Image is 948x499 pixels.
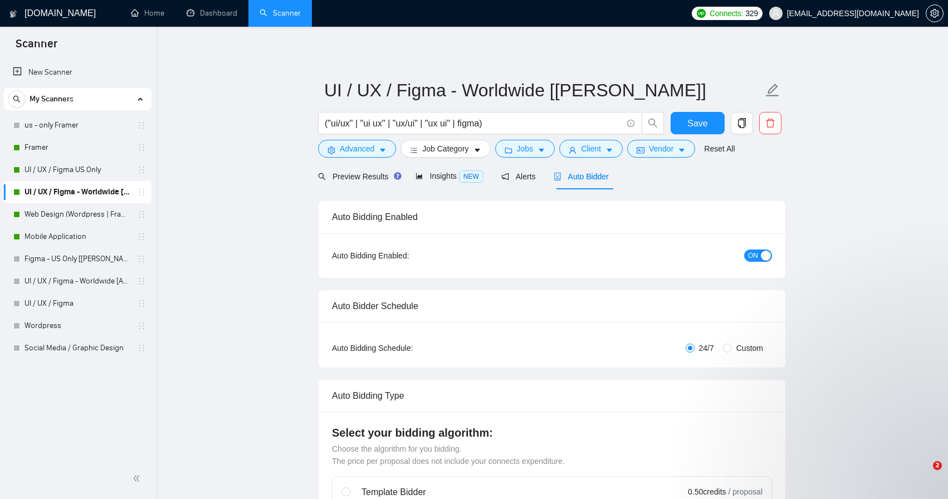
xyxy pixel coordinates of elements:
[332,342,478,354] div: Auto Bidding Schedule:
[131,8,164,18] a: homeHome
[137,210,146,219] span: holder
[25,337,130,359] a: Social Media / Graphic Design
[332,444,565,466] span: Choose the algorithm for you bidding. The price per proposal does not include your connects expen...
[8,95,25,103] span: search
[495,140,555,158] button: folderJobscaret-down
[926,9,943,18] span: setting
[910,461,937,488] iframe: Intercom live chat
[4,88,152,359] li: My Scanners
[9,5,17,23] img: logo
[137,344,146,353] span: holder
[25,270,130,292] a: UI / UX / Figma - Worldwide [Anya]
[926,9,944,18] a: setting
[332,250,478,262] div: Auto Bidding Enabled:
[501,173,509,180] span: notification
[137,321,146,330] span: holder
[501,172,536,181] span: Alerts
[25,114,130,136] a: us - only Framer
[554,173,561,180] span: robot
[695,342,719,354] span: 24/7
[137,188,146,197] span: holder
[671,112,725,134] button: Save
[416,172,483,180] span: Insights
[410,146,418,154] span: bars
[332,380,772,412] div: Auto Bidding Type
[137,165,146,174] span: holder
[318,140,396,158] button: settingAdvancedcaret-down
[318,172,398,181] span: Preview Results
[537,146,545,154] span: caret-down
[678,146,686,154] span: caret-down
[627,120,634,127] span: info-circle
[581,143,601,155] span: Client
[729,486,763,497] span: / proposal
[697,9,706,18] img: upwork-logo.png
[137,277,146,286] span: holder
[393,171,403,181] div: Tooltip anchor
[731,112,753,134] button: copy
[559,140,623,158] button: userClientcaret-down
[30,88,74,110] span: My Scanners
[13,61,143,84] a: New Scanner
[324,76,763,104] input: Scanner name...
[25,181,130,203] a: UI / UX / Figma - Worldwide [[PERSON_NAME]]
[137,121,146,130] span: holder
[416,172,423,180] span: area-chart
[325,116,622,130] input: Search Freelance Jobs...
[4,61,152,84] li: New Scanner
[933,461,942,470] span: 2
[627,140,695,158] button: idcardVendorcaret-down
[926,4,944,22] button: setting
[422,143,468,155] span: Job Category
[642,118,663,128] span: search
[361,486,620,499] div: Template Bidder
[605,146,613,154] span: caret-down
[688,486,726,498] span: 0.50 credits
[772,9,780,17] span: user
[745,7,758,19] span: 329
[137,255,146,263] span: holder
[554,172,609,181] span: Auto Bidder
[25,203,130,226] a: Web Design (Wordpress | Framer)
[505,146,512,154] span: folder
[260,8,301,18] a: searchScanner
[137,143,146,152] span: holder
[137,232,146,241] span: holder
[400,140,490,158] button: barsJob Categorycaret-down
[133,473,144,484] span: double-left
[759,112,781,134] button: delete
[8,90,26,108] button: search
[187,8,237,18] a: dashboardDashboard
[25,315,130,337] a: Wordpress
[25,136,130,159] a: Framer
[473,146,481,154] span: caret-down
[137,299,146,308] span: holder
[637,146,644,154] span: idcard
[687,116,707,130] span: Save
[332,425,772,441] h4: Select your bidding algorithm:
[517,143,534,155] span: Jobs
[25,292,130,315] a: UI / UX / Figma
[704,143,735,155] a: Reset All
[25,159,130,181] a: UI / UX / Figma US Only
[7,36,66,59] span: Scanner
[25,226,130,248] a: Mobile Application
[642,112,664,134] button: search
[765,83,780,97] span: edit
[379,146,387,154] span: caret-down
[25,248,130,270] a: Figma - US Only [[PERSON_NAME]]
[710,7,743,19] span: Connects:
[649,143,673,155] span: Vendor
[332,201,772,233] div: Auto Bidding Enabled
[332,290,772,322] div: Auto Bidder Schedule
[459,170,483,183] span: NEW
[340,143,374,155] span: Advanced
[328,146,335,154] span: setting
[569,146,576,154] span: user
[318,173,326,180] span: search
[731,118,752,128] span: copy
[760,118,781,128] span: delete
